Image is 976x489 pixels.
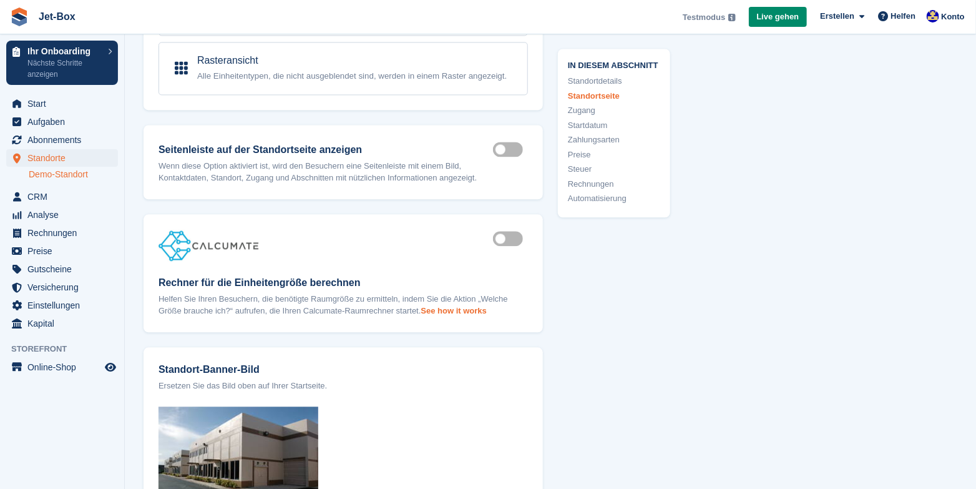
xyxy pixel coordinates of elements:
a: Speisekarte [6,358,118,376]
span: Rechnungen [27,224,102,242]
span: Versicherung [27,279,102,296]
span: Rasteransicht [197,55,258,66]
a: menu [6,206,118,224]
a: menu [6,260,118,278]
span: Standorte [27,149,102,167]
a: menu [6,242,118,260]
span: Einstellungen [27,297,102,314]
a: menu [6,149,118,167]
small: Alle Einheitentypen, die nicht ausgeblendet sind, werden in einem Raster angezeigt. [197,71,507,81]
a: Standortdetails [568,76,660,88]
label: Rechner für die Einheitengröße berechnen [159,275,528,290]
a: Standortseite [568,90,660,102]
span: Preise [27,242,102,260]
span: In diesem Abschnitt [568,59,660,71]
a: Ihr Onboarding Nächste Schritte anzeigen [6,41,118,85]
span: Helfen [891,10,916,22]
span: Kapital [27,315,102,332]
img: calcumate_logo-68c4a8085deca898b53b220a1c7e8a9816cf402ee1955ba1cf094f9c8ec4eff4.jpg [159,229,259,261]
a: menu [6,95,118,112]
a: menu [6,188,118,205]
span: Analyse [27,206,102,224]
a: Vorschau-Shop [103,360,118,375]
a: Live gehen [749,7,808,27]
p: Ihr Onboarding [27,47,102,56]
span: Aufgaben [27,113,102,131]
img: Kai Walzer [927,10,939,22]
span: Konto [941,11,965,23]
img: icon-info-grey-7440780725fd019a000dd9b08b2336e03edf1995a4989e88bcd33f0948082b44.svg [728,14,736,21]
p: Ersetzen Sie das Bild oben auf Ihrer Startseite. [159,380,528,392]
label: Seitenleiste auf der Standortseite anzeigen [159,142,493,157]
span: CRM [27,188,102,205]
p: Wenn diese Option aktiviert ist, wird den Besuchern eine Seitenleiste mit einem Bild, Kontaktdate... [159,160,493,184]
label: Storefront show sidebar on site page [493,149,528,151]
span: Start [27,95,102,112]
img: stora-icon-8386f47178a22dfd0bd8f6a31ec36ba5ce8667c1dd55bd0f319d3a0aa187defe.svg [10,7,29,26]
span: Abonnements [27,131,102,149]
span: Live gehen [757,11,799,23]
p: Helfen Sie Ihren Besuchern, die benötigte Raumgröße zu ermitteln, indem Sie die Aktion „Welche Gr... [159,293,528,317]
a: Rechnungen [568,178,660,190]
a: menu [6,131,118,149]
p: Nächste Schritte anzeigen [27,57,102,80]
a: Jet-Box [34,6,81,27]
span: Gutscheine [27,260,102,278]
a: Steuer [568,164,660,176]
a: Automatisierung [568,193,660,205]
a: See how it works [421,306,487,315]
span: Online-Shop [27,358,102,376]
a: Preise [568,149,660,161]
a: menu [6,315,118,332]
span: Testmodus [683,11,725,24]
span: Erstellen [820,10,854,22]
a: menu [6,113,118,131]
a: menu [6,297,118,314]
label: Standort-Banner-Bild [159,362,528,377]
span: Storefront [11,343,124,355]
label: Is active [493,238,528,240]
a: menu [6,224,118,242]
a: Zugang [568,105,660,117]
a: menu [6,279,118,296]
a: Demo-Standort [29,169,118,180]
a: Zahlungsarten [568,134,660,147]
a: Startdatum [568,119,660,132]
